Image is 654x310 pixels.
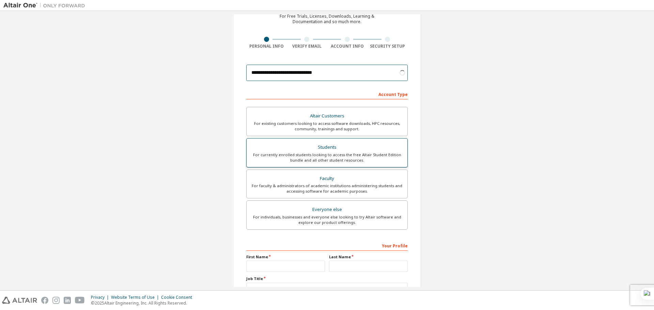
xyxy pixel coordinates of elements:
div: Website Terms of Use [111,295,161,300]
label: Last Name [329,254,408,260]
div: Security Setup [368,44,408,49]
div: Students [251,143,403,152]
div: For individuals, businesses and everyone else looking to try Altair software and explore our prod... [251,214,403,225]
div: Faculty [251,174,403,183]
img: facebook.svg [41,297,48,304]
label: First Name [246,254,325,260]
label: Job Title [246,276,408,281]
img: linkedin.svg [64,297,71,304]
div: For currently enrolled students looking to access the free Altair Student Edition bundle and all ... [251,152,403,163]
div: For existing customers looking to access software downloads, HPC resources, community, trainings ... [251,121,403,132]
div: Everyone else [251,205,403,214]
div: Account Info [327,44,368,49]
img: youtube.svg [75,297,85,304]
p: © 2025 Altair Engineering, Inc. All Rights Reserved. [91,300,196,306]
div: Altair Customers [251,111,403,121]
img: altair_logo.svg [2,297,37,304]
div: Cookie Consent [161,295,196,300]
div: Privacy [91,295,111,300]
div: For faculty & administrators of academic institutions administering students and accessing softwa... [251,183,403,194]
div: Account Type [246,88,408,99]
div: Verify Email [287,44,327,49]
img: instagram.svg [52,297,60,304]
div: Your Profile [246,240,408,251]
img: Altair One [3,2,89,9]
div: For Free Trials, Licenses, Downloads, Learning & Documentation and so much more. [280,14,374,25]
div: Personal Info [246,44,287,49]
